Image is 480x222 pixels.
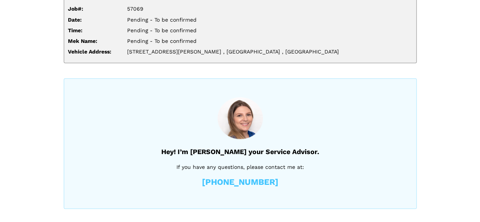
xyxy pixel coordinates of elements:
[121,38,418,44] div: Pending - To be confirmed
[68,38,97,44] strong: Mek Name:
[68,17,82,23] strong: Date:
[282,49,339,55] span: , [GEOGRAPHIC_DATA]
[83,163,397,171] p: If you have any questions, please contact me at:
[83,148,397,156] h5: Hey! I’m [PERSON_NAME] your Service Advisor.
[68,27,82,33] strong: Time:
[223,49,280,55] span: , [GEOGRAPHIC_DATA]
[121,16,418,23] div: Pending - To be confirmed
[121,5,418,12] div: 57069
[121,27,418,34] div: Pending - To be confirmed
[202,178,279,186] a: [PHONE_NUMBER]
[68,6,83,12] strong: Job#:
[127,49,221,55] span: [STREET_ADDRESS][PERSON_NAME]
[68,49,111,55] strong: Vehicle Address:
